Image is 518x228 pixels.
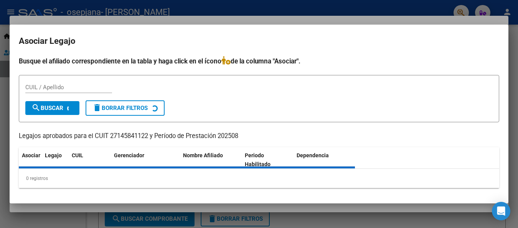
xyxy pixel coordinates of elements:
datatable-header-cell: Periodo Habilitado [242,147,294,173]
span: CUIL [72,152,83,158]
datatable-header-cell: Asociar [19,147,42,173]
datatable-header-cell: CUIL [69,147,111,173]
datatable-header-cell: Nombre Afiliado [180,147,242,173]
datatable-header-cell: Gerenciador [111,147,180,173]
p: Legajos aprobados para el CUIT 27145841122 y Período de Prestación 202508 [19,131,499,141]
span: Gerenciador [114,152,144,158]
div: Open Intercom Messenger [492,202,510,220]
div: 0 registros [19,169,499,188]
h2: Asociar Legajo [19,34,499,48]
datatable-header-cell: Dependencia [294,147,355,173]
datatable-header-cell: Legajo [42,147,69,173]
button: Buscar [25,101,79,115]
mat-icon: search [31,103,41,112]
span: Legajo [45,152,62,158]
span: Periodo Habilitado [245,152,271,167]
span: Dependencia [297,152,329,158]
mat-icon: delete [92,103,102,112]
h4: Busque el afiliado correspondiente en la tabla y haga click en el ícono de la columna "Asociar". [19,56,499,66]
span: Borrar Filtros [92,105,148,112]
button: Borrar Filtros [86,100,165,116]
span: Asociar [22,152,40,158]
span: Nombre Afiliado [183,152,223,158]
span: Buscar [31,105,63,112]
